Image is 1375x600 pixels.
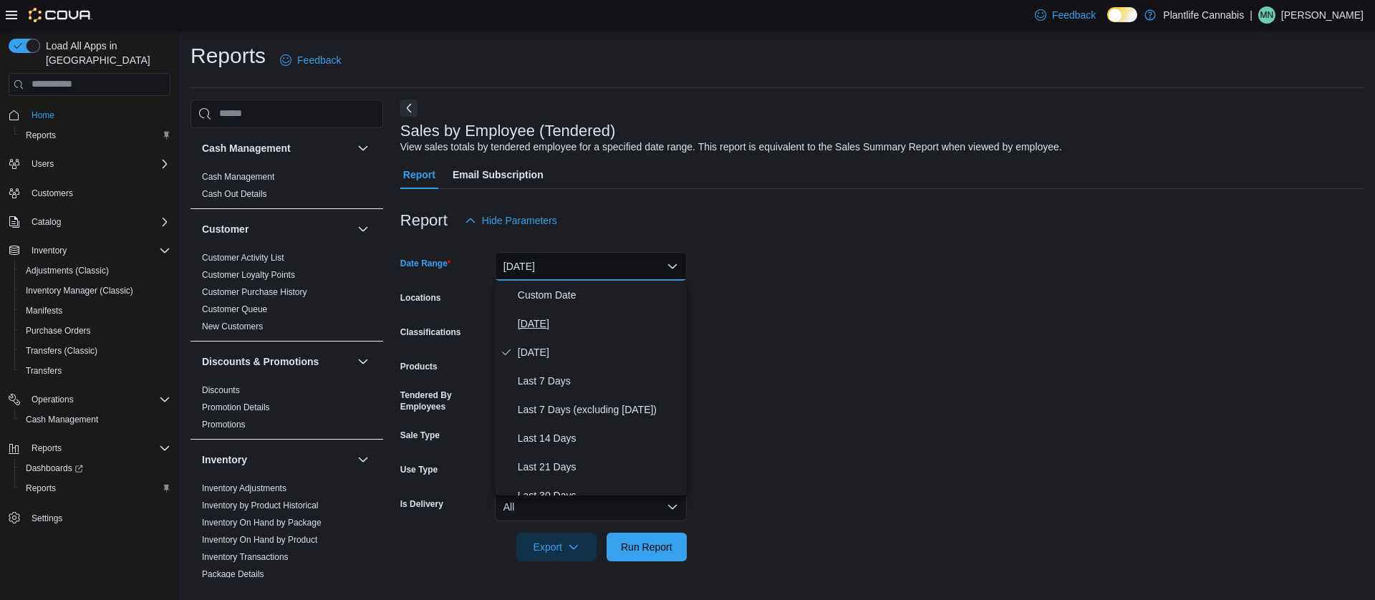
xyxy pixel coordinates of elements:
label: Tendered By Employees [400,389,489,412]
button: Discounts & Promotions [202,354,352,369]
h3: Cash Management [202,141,291,155]
span: New Customers [202,321,263,332]
span: Reports [32,442,62,454]
label: Locations [400,292,441,304]
a: Customer Activity List [202,253,284,263]
label: Classifications [400,326,461,338]
button: Transfers [14,361,176,381]
button: Catalog [3,212,176,232]
span: Customer Loyalty Points [202,269,295,281]
span: Operations [26,391,170,408]
a: Dashboards [14,458,176,478]
a: Transfers (Classic) [20,342,103,359]
span: Customer Queue [202,304,267,315]
button: Reports [14,478,176,498]
span: Inventory Manager (Classic) [20,282,170,299]
a: Promotion Details [202,402,270,412]
button: Next [400,100,418,117]
span: Settings [32,513,62,524]
a: Cash Out Details [202,189,267,199]
span: Purchase Orders [26,325,91,337]
span: Last 14 Days [518,430,681,447]
button: Customer [202,222,352,236]
a: Transfers [20,362,67,379]
span: Reports [26,130,56,141]
span: Load All Apps in [GEOGRAPHIC_DATA] [40,39,170,67]
span: Adjustments (Classic) [20,262,170,279]
button: Users [3,154,176,174]
span: Dark Mode [1107,22,1108,23]
a: Dashboards [20,460,89,477]
button: Reports [26,440,67,457]
button: Transfers (Classic) [14,341,176,361]
h3: Report [400,212,448,229]
button: Adjustments (Classic) [14,261,176,281]
span: Export [525,533,588,561]
span: Users [26,155,170,173]
button: Cash Management [202,141,352,155]
span: Transfers (Classic) [26,345,97,357]
a: Settings [26,510,68,527]
span: Inventory [32,245,67,256]
span: Inventory [26,242,170,259]
a: Feedback [1029,1,1101,29]
span: [DATE] [518,315,681,332]
span: Last 21 Days [518,458,681,475]
button: Reports [14,125,176,145]
h1: Reports [190,42,266,70]
span: Package Details [202,568,264,580]
span: Transfers (Classic) [20,342,170,359]
a: Inventory by Product Historical [202,500,319,511]
button: Inventory [3,241,176,261]
span: Operations [32,394,74,405]
span: [DATE] [518,344,681,361]
a: Cash Management [202,172,274,182]
span: MN [1260,6,1274,24]
input: Dark Mode [1107,7,1137,22]
span: Last 7 Days (excluding [DATE]) [518,401,681,418]
div: View sales totals by tendered employee for a specified date range. This report is equivalent to t... [400,140,1062,155]
a: Customers [26,185,79,202]
button: Customers [3,183,176,203]
span: Catalog [32,216,61,228]
a: Manifests [20,302,68,319]
span: Inventory Transactions [202,551,289,563]
div: Discounts & Promotions [190,382,383,439]
button: Hide Parameters [459,206,563,235]
span: Cash Management [202,171,274,183]
span: Inventory On Hand by Product [202,534,317,546]
a: Inventory Transactions [202,552,289,562]
span: Hide Parameters [482,213,557,228]
button: Home [3,105,176,125]
span: Manifests [26,305,62,316]
a: Reports [20,127,62,144]
button: All [495,493,687,521]
span: Home [32,110,54,121]
span: Customers [26,184,170,202]
span: Feedback [1052,8,1096,22]
a: Discounts [202,385,240,395]
span: Last 7 Days [518,372,681,389]
button: Catalog [26,213,67,231]
label: Is Delivery [400,498,443,510]
a: Inventory On Hand by Package [202,518,322,528]
span: Cash Management [20,411,170,428]
button: Inventory [354,451,372,468]
p: Plantlife Cannabis [1163,6,1244,24]
span: Inventory Adjustments [202,483,286,494]
div: Cash Management [190,168,383,208]
button: Inventory Manager (Classic) [14,281,176,301]
button: Customer [354,221,372,238]
button: Discounts & Promotions [354,353,372,370]
a: Customer Loyalty Points [202,270,295,280]
a: Promotions [202,420,246,430]
button: Users [26,155,59,173]
span: Report [403,160,435,189]
a: Inventory Manager (Classic) [20,282,139,299]
p: | [1250,6,1253,24]
span: Users [32,158,54,170]
span: Inventory On Hand by Package [202,517,322,528]
span: Inventory Manager (Classic) [26,285,133,296]
h3: Customer [202,222,249,236]
span: Discounts [202,384,240,396]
